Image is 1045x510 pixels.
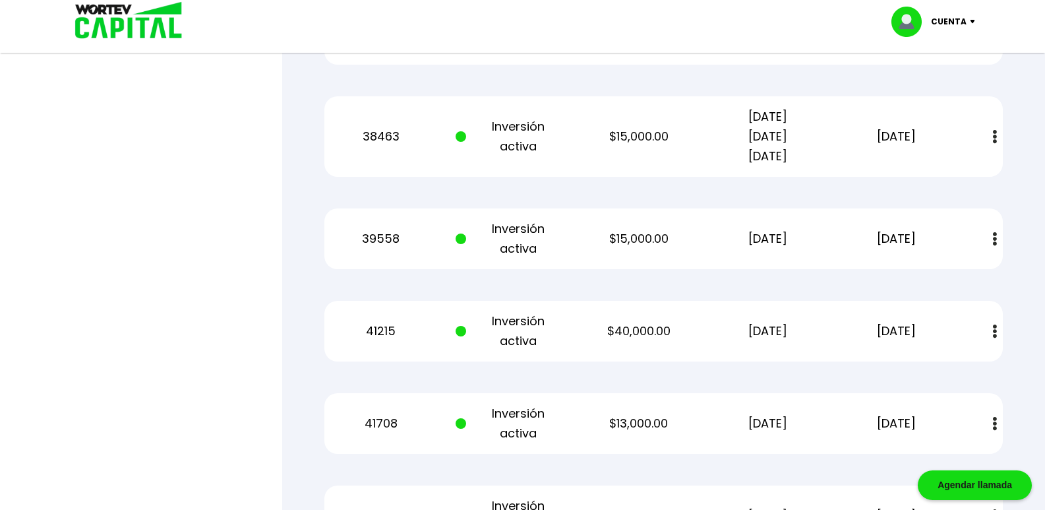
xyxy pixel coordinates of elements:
p: $15,000.00 [584,229,693,249]
p: 38463 [326,127,435,146]
p: 41215 [326,321,435,341]
p: [DATE] [713,321,822,341]
p: $40,000.00 [584,321,693,341]
p: 39558 [326,229,435,249]
p: [DATE] [842,414,951,433]
p: Inversión activa [456,404,564,443]
p: [DATE] [842,321,951,341]
p: [DATE] [842,127,951,146]
p: Inversión activa [456,311,564,351]
p: [DATE] [713,229,822,249]
img: icon-down [967,20,984,24]
p: [DATE] [842,229,951,249]
p: [DATE] [713,414,822,433]
p: $15,000.00 [584,127,693,146]
img: profile-image [891,7,931,37]
div: Agendar llamada [918,470,1032,500]
p: Cuenta [931,12,967,32]
p: Inversión activa [456,219,564,259]
p: Inversión activa [456,117,564,156]
p: 41708 [326,414,435,433]
p: $13,000.00 [584,414,693,433]
p: [DATE] [DATE] [DATE] [713,107,822,166]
